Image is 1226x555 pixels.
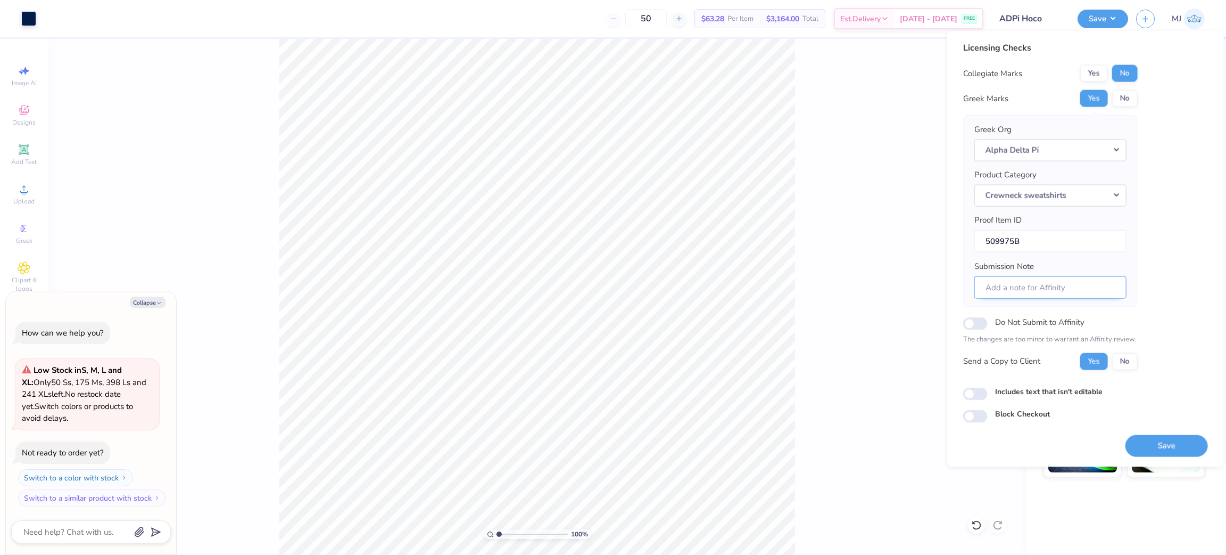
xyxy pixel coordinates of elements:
button: Save [1078,10,1128,28]
label: Product Category [974,169,1037,181]
input: Untitled Design [991,8,1070,29]
button: Crewneck sweatshirts [974,184,1126,206]
button: Yes [1080,90,1108,107]
button: Alpha Delta Pi [974,139,1126,161]
input: Add a note for Affinity [974,276,1126,299]
img: Switch to a color with stock [121,475,127,481]
span: Add Text [11,158,37,166]
div: Send a Copy to Client [963,355,1040,368]
label: Greek Org [974,124,1012,136]
button: Yes [1080,65,1108,82]
span: MJ [1172,13,1181,25]
p: The changes are too minor to warrant an Affinity review. [963,334,1138,345]
button: Yes [1080,353,1108,370]
span: No restock date yet. [22,389,121,412]
label: Block Checkout [995,408,1050,419]
span: [DATE] - [DATE] [900,13,957,25]
button: No [1112,353,1138,370]
label: Do Not Submit to Affinity [995,315,1084,329]
span: Est. Delivery [840,13,881,25]
div: Greek Marks [963,92,1008,104]
input: – – [625,9,667,28]
span: Image AI [12,79,37,87]
span: 100 % [571,529,588,539]
a: MJ [1172,9,1205,29]
div: How can we help you? [22,328,104,338]
label: Proof Item ID [974,214,1022,226]
img: Switch to a similar product with stock [154,495,160,501]
label: Submission Note [974,260,1034,273]
span: $3,164.00 [766,13,799,25]
span: Clipart & logos [5,276,43,293]
span: Only 50 Ss, 175 Ms, 398 Ls and 241 XLs left. Switch colors or products to avoid delays. [22,365,146,423]
strong: Low Stock in S, M, L and XL : [22,365,122,388]
span: Total [802,13,818,25]
div: Licensing Checks [963,42,1138,54]
button: Save [1125,435,1208,456]
span: FREE [964,15,975,22]
span: $63.28 [701,13,724,25]
label: Includes text that isn't editable [995,386,1103,397]
button: Collapse [130,297,165,308]
img: Mark Joshua Mullasgo [1184,9,1205,29]
span: Greek [16,236,32,245]
button: Switch to a similar product with stock [18,489,166,507]
div: Collegiate Marks [963,67,1022,79]
button: No [1112,90,1138,107]
span: Upload [13,197,35,206]
span: Designs [12,118,36,127]
div: Not ready to order yet? [22,447,104,458]
span: Per Item [727,13,753,25]
button: No [1112,65,1138,82]
button: Switch to a color with stock [18,469,133,486]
